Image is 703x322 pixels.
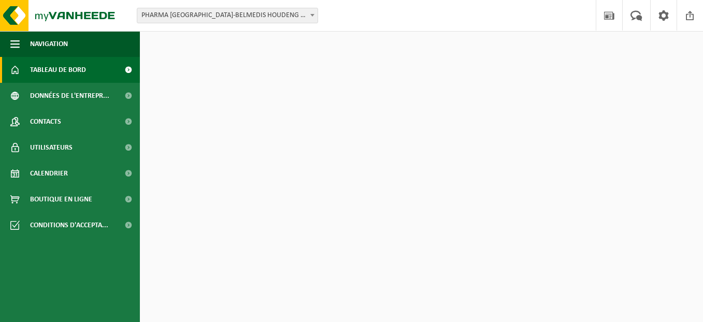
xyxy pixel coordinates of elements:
span: Navigation [30,31,68,57]
span: Conditions d'accepta... [30,212,108,238]
span: Calendrier [30,160,68,186]
span: PHARMA BELGIUM-BELMEDIS HOUDENG - HOUDENG-AIMERIES [137,8,318,23]
span: Tableau de bord [30,57,86,83]
span: Contacts [30,109,61,135]
span: Utilisateurs [30,135,73,160]
span: Boutique en ligne [30,186,92,212]
span: Données de l'entrepr... [30,83,109,109]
